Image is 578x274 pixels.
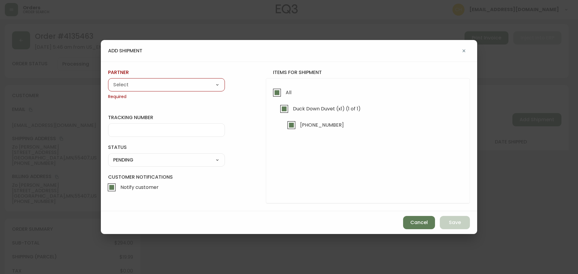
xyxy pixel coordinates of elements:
[266,69,470,76] h4: items for shipment
[108,48,142,54] h4: add shipment
[108,114,225,121] label: tracking number
[108,174,225,194] label: Customer Notifications
[120,184,159,190] span: Notify customer
[293,106,361,112] span: Duck Down Duvet (x1) (1 of 1)
[286,89,291,96] span: All
[108,69,225,76] label: partner
[108,94,225,100] span: Required
[108,144,225,151] label: status
[403,216,435,229] button: Cancel
[410,219,428,226] span: Cancel
[300,122,344,128] span: [PHONE_NUMBER]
